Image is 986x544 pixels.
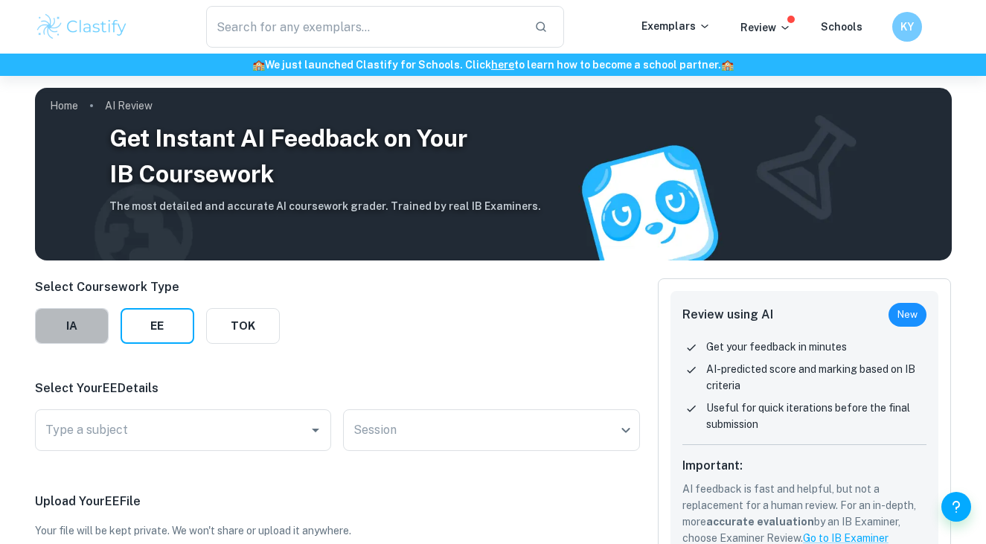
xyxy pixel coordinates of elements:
[682,306,773,324] h6: Review using AI
[252,59,265,71] span: 🏫
[109,121,541,192] h3: Get Instant AI Feedback on Your IB Coursework
[706,361,927,394] p: AI-predicted score and marking based on IB criteria
[491,59,514,71] a: here
[206,308,280,344] button: TOK
[35,308,109,344] button: IA
[740,19,791,36] p: Review
[35,522,640,539] p: Your file will be kept private. We won't share or upload it anywhere.
[206,6,523,48] input: Search for any exemplars...
[682,457,927,475] h6: Important:
[109,198,541,214] h6: The most detailed and accurate AI coursework grader. Trained by real IB Examiners.
[3,57,983,73] h6: We just launched Clastify for Schools. Click to learn how to become a school partner.
[35,380,640,397] p: Select Your EE Details
[35,12,129,42] img: Clastify logo
[305,420,326,441] button: Open
[641,18,711,34] p: Exemplars
[105,97,153,114] p: AI Review
[50,95,78,116] a: Home
[941,492,971,522] button: Help and Feedback
[889,307,926,322] span: New
[721,59,734,71] span: 🏫
[35,278,280,296] p: Select Coursework Type
[706,339,847,355] p: Get your feedback in minutes
[898,19,915,35] h6: KY
[706,400,927,432] p: Useful for quick iterations before the final submission
[35,493,640,511] p: Upload Your EE File
[821,21,862,33] a: Schools
[121,308,194,344] button: EE
[892,12,922,42] button: KY
[35,88,952,260] img: AI Review Cover
[706,516,814,528] b: accurate evaluation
